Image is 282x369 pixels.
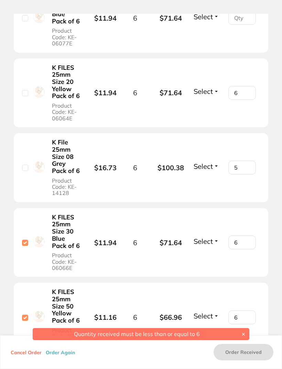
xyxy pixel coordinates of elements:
img: K FILES 25mm Size 30 Blue Pack of 6 [33,236,45,248]
button: Select [192,12,221,21]
span: 6 [133,14,137,22]
button: K FILES 25mm Size 50 Yellow Pack of 6 Product Code: KE-06075E [50,288,83,346]
b: $11.16 [94,313,117,322]
b: $11.94 [94,14,117,22]
input: Qty [228,161,256,174]
span: 6 [133,164,137,172]
button: Cancel Order [9,349,44,355]
button: Select [192,237,221,246]
span: Product Code: KE-14128 [52,177,81,196]
span: Select [194,312,213,320]
input: Qty [228,86,256,100]
button: Select [192,312,221,320]
span: 6 [133,89,137,97]
input: Qty [228,11,256,25]
b: K FILES 25mm Size 30 Blue Pack of 6 [52,214,81,249]
b: $16.73 [94,163,117,172]
b: K FILES 25mm Size 50 Yellow Pack of 6 [52,289,81,324]
span: Product Code: KE-06064E [52,102,81,121]
b: K FILES 25mm Size 20 Yellow Pack of 6 [52,64,81,100]
span: Select [194,12,213,21]
span: Product Code: KE-06066E [52,252,81,271]
img: K FILES 25mm Size 60 Blue Pack of 6 [33,12,45,23]
span: Select [194,162,213,171]
input: Qty [228,311,256,324]
button: Order Received [214,344,273,360]
span: Product Code: KE-06075E [52,327,81,346]
img: K FILES 25mm Size 50 Yellow Pack of 6 [33,311,45,322]
b: $71.64 [153,239,189,247]
span: 6 [133,239,137,247]
span: Select [194,87,213,96]
b: $11.94 [94,88,117,97]
b: $66.96 [153,313,189,321]
b: $100.38 [153,164,189,172]
button: K File 25mm Size 08 Grey Pack of 6 Product Code: KE-14128 [50,139,83,197]
button: Select [192,87,221,96]
img: K FILES 25mm Size 20 Yellow Pack of 6 [33,86,45,98]
b: $11.94 [94,238,117,247]
button: Order Again [44,349,77,355]
button: K FILES 25mm Size 20 Yellow Pack of 6 Product Code: KE-06064E [50,64,83,122]
img: K File 25mm Size 08 Grey Pack of 6 [33,161,45,173]
input: Qty [228,236,256,249]
b: K File 25mm Size 08 Grey Pack of 6 [52,139,81,174]
button: ✕ [239,331,248,337]
span: Product Code: KE-06077E [52,28,81,46]
b: $71.64 [153,14,189,22]
button: K FILES 25mm Size 30 Blue Pack of 6 Product Code: KE-06066E [50,214,83,272]
button: Select [192,162,221,171]
b: $71.64 [153,89,189,97]
span: 6 [133,313,137,321]
span: Select [194,237,213,246]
